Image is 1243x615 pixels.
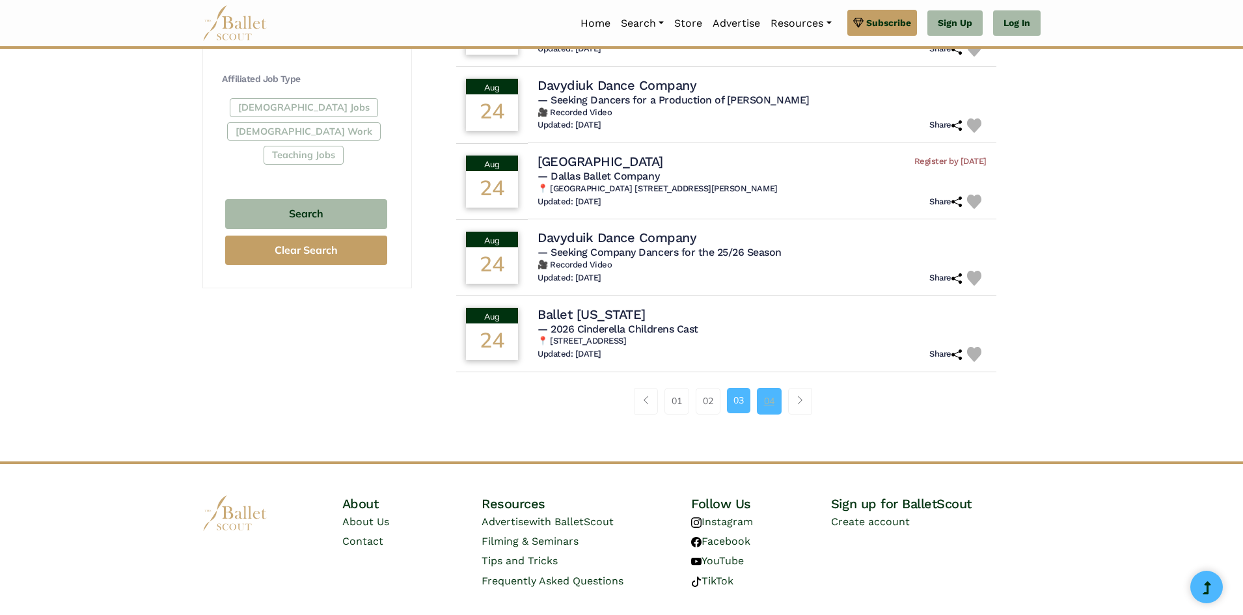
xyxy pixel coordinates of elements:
h4: Davydiuk Dance Company [538,77,696,94]
h6: Updated: [DATE] [538,120,601,131]
div: 24 [466,247,518,284]
div: 24 [466,323,518,360]
span: — Seeking Company Dancers for the 25/26 Season [538,246,782,258]
a: Facebook [691,535,750,547]
h4: [GEOGRAPHIC_DATA] [538,153,663,170]
a: Home [575,10,616,37]
div: Aug [466,232,518,247]
a: 02 [696,388,720,414]
a: Log In [993,10,1041,36]
a: Instagram [691,515,753,528]
a: Tips and Tricks [482,554,558,567]
nav: Page navigation example [635,388,819,414]
h6: Share [929,349,962,360]
h6: Updated: [DATE] [538,44,601,55]
img: facebook logo [691,537,702,547]
a: Create account [831,515,910,528]
img: youtube logo [691,556,702,567]
h4: Resources [482,495,691,512]
a: TikTok [691,575,733,587]
h4: Follow Us [691,495,831,512]
a: Frequently Asked Questions [482,575,623,587]
div: 24 [466,171,518,208]
a: 03 [727,388,750,413]
a: Advertise [707,10,765,37]
a: Search [616,10,669,37]
button: Clear Search [225,236,387,265]
span: Register by [DATE] [914,156,987,167]
a: Filming & Seminars [482,535,579,547]
button: Search [225,199,387,230]
a: 01 [664,388,689,414]
a: About Us [342,515,389,528]
span: — Seeking Dancers for a Production of [PERSON_NAME] [538,94,810,106]
h6: 🎥 Recorded Video [538,260,987,271]
a: Advertisewith BalletScout [482,515,614,528]
img: tiktok logo [691,577,702,587]
h6: Updated: [DATE] [538,197,601,208]
h6: Share [929,120,962,131]
a: Sign Up [927,10,983,36]
div: 24 [466,94,518,131]
h4: Davyduik Dance Company [538,229,696,246]
h6: Share [929,273,962,284]
img: gem.svg [853,16,864,30]
h4: About [342,495,482,512]
a: Resources [765,10,836,37]
span: — Dallas Ballet Company [538,170,659,182]
a: Subscribe [847,10,917,36]
a: Store [669,10,707,37]
img: instagram logo [691,517,702,528]
h4: Sign up for BalletScout [831,495,1041,512]
h6: Updated: [DATE] [538,273,601,284]
div: Aug [466,308,518,323]
span: Subscribe [866,16,911,30]
h4: Ballet [US_STATE] [538,306,646,323]
h4: Affiliated Job Type [222,73,390,86]
a: 04 [757,388,782,414]
span: with BalletScout [529,515,614,528]
a: Contact [342,535,383,547]
div: Aug [466,156,518,171]
h6: 📍 [GEOGRAPHIC_DATA] [STREET_ADDRESS][PERSON_NAME] [538,184,987,195]
span: — 2026 Cinderella Childrens Cast [538,323,698,335]
h6: Share [929,197,962,208]
h6: 📍 [STREET_ADDRESS] [538,336,987,347]
h6: 🎥 Recorded Video [538,107,987,118]
div: Aug [466,79,518,94]
h6: Updated: [DATE] [538,349,601,360]
h6: Share [929,44,962,55]
a: YouTube [691,554,744,567]
img: logo [202,495,267,531]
